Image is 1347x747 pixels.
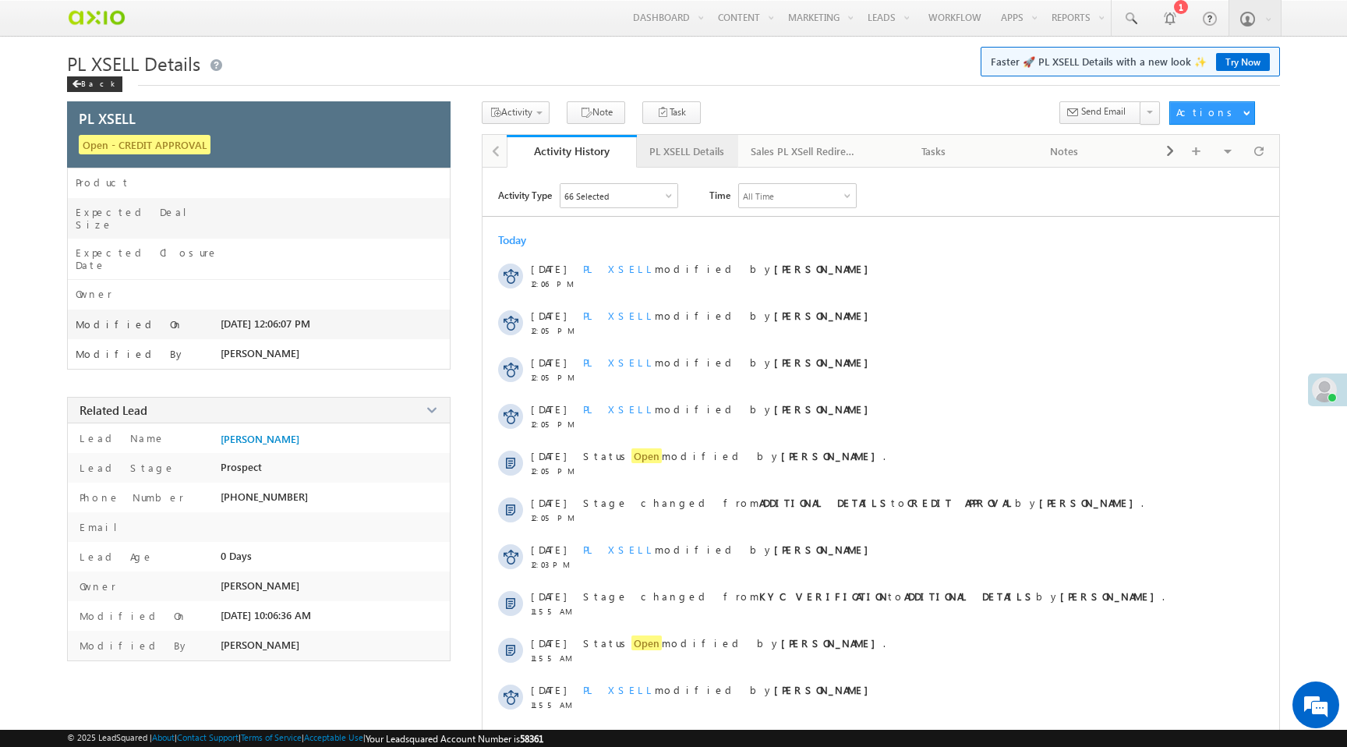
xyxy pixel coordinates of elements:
span: Send Email [1081,104,1126,119]
span: 11:55 AM [531,607,578,616]
span: PL XSELL Details [67,51,200,76]
a: Try Now [1216,53,1270,71]
span: modified by [583,356,876,369]
label: Modified On [76,318,183,331]
span: PL XSELL [583,262,655,275]
span: PL XSELL [583,309,655,322]
span: PL XSELL [583,356,655,369]
span: PL XSELL [79,108,136,128]
div: Tasks [882,142,986,161]
button: Activity [482,101,550,124]
span: 12:05 PM [531,373,578,382]
span: Status modified by . [583,448,886,463]
span: Time [709,183,730,207]
span: Activity [501,106,532,118]
span: Open [631,635,662,650]
span: Faster 🚀 PL XSELL Details with a new look ✨ [991,54,1270,69]
strong: KYC VERIFICATION [759,589,888,603]
button: Task [642,101,701,124]
span: Activity Type [498,183,552,207]
a: Activity History [507,135,638,168]
div: Back [67,76,122,92]
label: Lead Name [76,431,165,444]
strong: [PERSON_NAME] [774,543,876,556]
span: Stage changed from to by . [583,589,1165,603]
span: [DATE] [531,636,566,650]
span: 12:05 PM [531,326,578,335]
div: Notes [1013,142,1117,161]
label: Lead Stage [76,461,175,474]
span: [DATE] 10:06:36 AM [221,609,311,621]
div: Owner Changed,Status Changed,Stage Changed,Source Changed,Notes & 61 more.. [560,184,677,207]
span: 0 Days [221,550,252,562]
span: Status modified by . [583,635,886,650]
strong: [PERSON_NAME] [1039,496,1141,509]
div: Activity History [518,143,626,158]
span: Related Lead [80,402,147,418]
strong: [PERSON_NAME] [774,309,876,322]
div: Actions [1176,105,1238,119]
span: modified by [583,309,876,322]
a: Contact Support [177,732,239,742]
label: Modified By [76,348,186,360]
strong: [PERSON_NAME] [1060,589,1162,603]
button: Actions [1169,101,1255,125]
span: [DATE] [531,402,566,416]
button: Note [567,101,625,124]
strong: [PERSON_NAME] [774,683,876,696]
span: [DATE] [531,589,566,603]
div: Documents [1143,142,1247,161]
div: Today [498,232,549,247]
strong: [PERSON_NAME] [774,402,876,416]
label: Lead Age [76,550,154,563]
a: Notes [1000,135,1131,168]
div: PL XSELL Details [649,142,724,161]
span: [DATE] 12:06:07 PM [221,317,310,330]
span: [PERSON_NAME] [221,579,299,592]
span: Prospect [221,461,262,473]
span: [PERSON_NAME] [221,639,299,651]
span: [PHONE_NUMBER] [221,490,308,503]
span: [DATE] [531,449,566,462]
div: 66 Selected [564,191,609,201]
span: Stage changed from to by . [583,496,1144,509]
span: modified by [583,262,876,275]
a: [PERSON_NAME] [221,433,299,445]
span: [DATE] [531,262,566,275]
label: Modified By [76,639,189,652]
span: 11:55 AM [531,653,578,663]
label: Email [76,520,129,533]
span: Open - CREDIT APPROVAL [79,135,210,154]
a: Acceptable Use [304,732,363,742]
label: Expected Deal Size [76,206,221,231]
span: modified by [583,683,876,696]
span: 12:05 PM [531,466,578,476]
span: PL XSELL [583,402,655,416]
a: Terms of Service [241,732,302,742]
label: Owner [76,288,112,300]
strong: ADDITIONAL DETAILS [904,589,1036,603]
span: PL XSELL [583,683,655,696]
span: 12:05 PM [531,513,578,522]
span: 12:05 PM [531,420,578,429]
span: [DATE] [531,309,566,322]
span: [DATE] [531,543,566,556]
label: Owner [76,579,116,593]
span: modified by [583,402,876,416]
strong: [PERSON_NAME] [781,449,883,462]
span: 58361 [520,733,543,745]
span: [DATE] [531,683,566,696]
strong: [PERSON_NAME] [774,356,876,369]
span: modified by [583,543,876,556]
a: Tasks [869,135,1000,168]
span: Open [631,448,662,463]
div: All Time [743,191,774,201]
label: Expected Closure Date [76,246,221,271]
strong: [PERSON_NAME] [774,262,876,275]
span: [DATE] [531,356,566,369]
span: Your Leadsquared Account Number is [366,733,543,745]
a: Documents [1130,135,1261,168]
span: © 2025 LeadSquared | | | | | [67,732,543,745]
img: Custom Logo [67,4,126,31]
